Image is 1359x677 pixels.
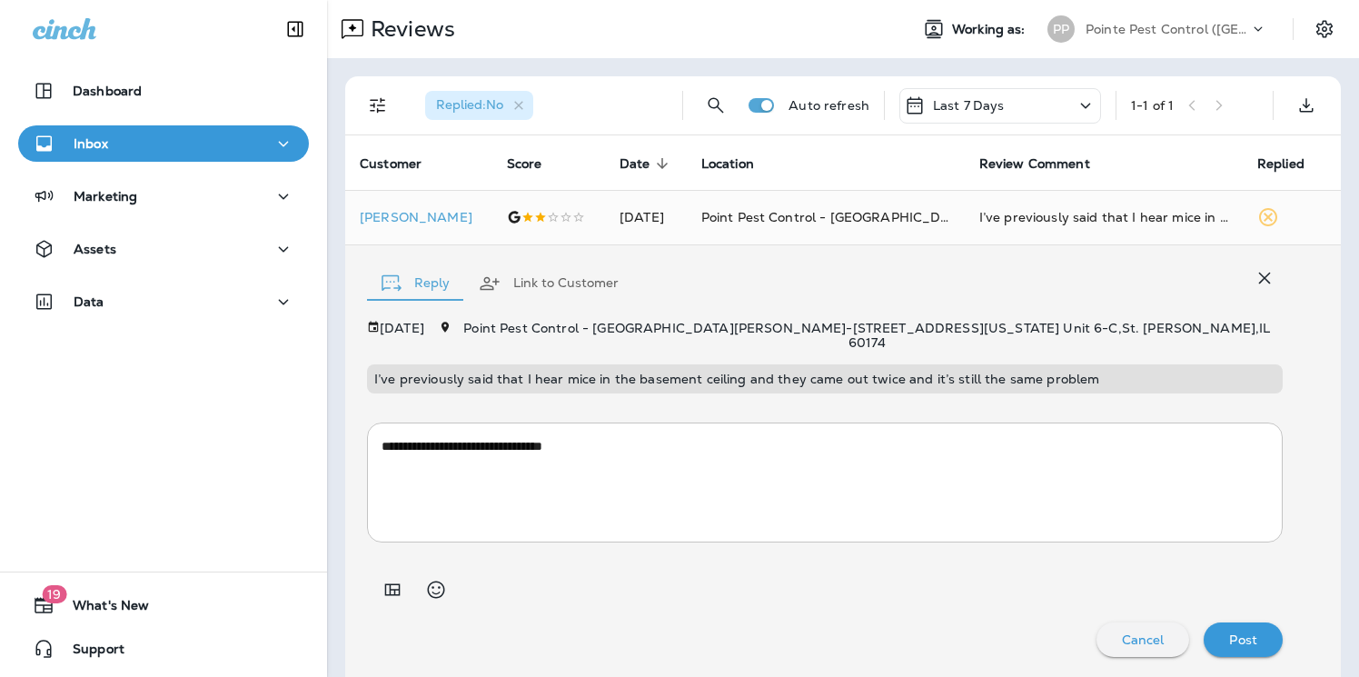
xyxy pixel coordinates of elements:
span: Date [620,156,650,172]
button: Assets [18,231,309,267]
button: Cancel [1096,622,1190,657]
p: Post [1229,632,1257,647]
p: Inbox [74,136,108,151]
p: Dashboard [73,84,142,98]
div: PP [1047,15,1075,43]
button: Support [18,631,309,667]
button: Link to Customer [464,251,633,316]
button: Export as CSV [1288,87,1324,124]
span: Location [701,155,778,172]
button: Reply [367,251,464,316]
span: Date [620,155,674,172]
div: I’ve previously said that I hear mice in the basement ceiling and they came out twice and it’s st... [979,208,1228,226]
span: Review Comment [979,156,1090,172]
button: 19What's New [18,587,309,623]
div: Click to view Customer Drawer [360,210,478,224]
span: Customer [360,155,445,172]
button: Post [1204,622,1283,657]
span: Support [55,642,124,663]
p: Data [74,294,104,309]
span: Working as: [952,22,1029,37]
td: [DATE] [605,190,687,244]
span: Point Pest Control - [GEOGRAPHIC_DATA][PERSON_NAME] - [STREET_ADDRESS][US_STATE] Unit 6-C , St. [... [463,320,1270,351]
div: Replied:No [425,91,533,120]
button: Marketing [18,178,309,214]
button: Add in a premade template [374,572,411,608]
button: Settings [1308,13,1341,45]
p: Auto refresh [789,98,869,113]
span: 19 [42,585,66,603]
span: Customer [360,156,422,172]
p: Pointe Pest Control ([GEOGRAPHIC_DATA]) [1086,22,1249,36]
button: Dashboard [18,73,309,109]
span: Point Pest Control - [GEOGRAPHIC_DATA][PERSON_NAME] [701,209,1084,225]
p: [DATE] [380,321,424,350]
span: Replied [1257,156,1304,172]
div: 1 - 1 of 1 [1131,98,1174,113]
span: Location [701,156,754,172]
button: Select an emoji [418,572,454,608]
p: I’ve previously said that I hear mice in the basement ceiling and they came out twice and it’s st... [374,372,1275,386]
span: Score [507,155,566,172]
button: Inbox [18,125,309,162]
button: Search Reviews [698,87,734,124]
p: Marketing [74,189,137,204]
p: Last 7 Days [933,98,1005,113]
span: Score [507,156,542,172]
button: Collapse Sidebar [270,11,321,47]
button: Filters [360,87,396,124]
p: Reviews [363,15,455,43]
p: Assets [74,242,116,256]
button: Data [18,284,309,320]
p: Cancel [1122,632,1165,647]
span: Review Comment [979,155,1114,172]
p: [PERSON_NAME] [360,210,478,224]
span: What's New [55,598,149,620]
span: Replied : No [436,96,503,113]
span: Replied [1257,155,1328,172]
